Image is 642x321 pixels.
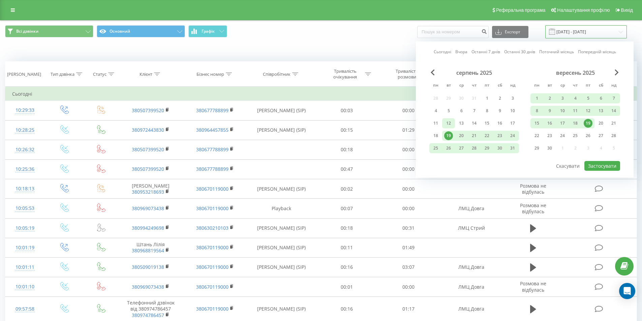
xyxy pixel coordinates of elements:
div: 09:57:58 [12,302,38,316]
div: сб 16 серп 2025 р. [493,118,506,128]
div: нд 24 серп 2025 р. [506,131,519,141]
div: 12 [444,119,453,128]
div: Клієнт [140,71,152,77]
span: Розмова не відбулась [520,202,546,215]
div: Співробітник [263,71,291,77]
td: 00:00 [378,159,439,179]
div: 10 [558,106,567,115]
div: 17 [558,119,567,128]
div: 10:01:19 [12,241,38,254]
a: Сьогодні [434,49,451,55]
div: нд 10 серп 2025 р. [506,106,519,116]
div: пн 25 серп 2025 р. [429,143,442,153]
div: чт 28 серп 2025 р. [468,143,481,153]
div: нд 3 серп 2025 р. [506,93,519,103]
div: 15 [532,119,541,128]
div: 17 [508,119,517,128]
div: Тип дзвінка [51,71,74,77]
abbr: субота [495,81,505,91]
div: 29 [532,144,541,153]
div: пн 22 вер 2025 р. [530,131,543,141]
a: 380509019138 [132,264,164,270]
div: ср 10 вер 2025 р. [556,106,569,116]
td: 00:00 [378,101,439,120]
div: 21 [609,119,618,128]
td: 00:00 [378,140,439,159]
div: 19 [444,131,453,140]
div: 1 [532,94,541,103]
div: чт 14 серп 2025 р. [468,118,481,128]
a: 380974786457 [132,312,164,318]
a: 380994249698 [132,225,164,231]
button: Скасувати [552,161,583,171]
a: 380507399520 [132,166,164,172]
div: 8 [483,106,491,115]
div: 23 [545,131,554,140]
a: 380670119000 [196,244,228,251]
div: сб 9 серп 2025 р. [493,106,506,116]
div: 16 [495,119,504,128]
abbr: четвер [570,81,580,91]
abbr: субота [596,81,606,91]
div: пн 11 серп 2025 р. [429,118,442,128]
div: серпень 2025 [429,69,519,76]
td: ЛМЦ Стрий [439,218,503,238]
a: 380964457855 [196,127,228,133]
abbr: вівторок [545,81,555,91]
div: вт 16 вер 2025 р. [543,118,556,128]
a: 380972443830 [132,127,164,133]
div: нд 21 вер 2025 р. [607,118,620,128]
div: 18 [571,119,580,128]
div: вт 19 серп 2025 р. [442,131,455,141]
abbr: середа [557,81,568,91]
div: сб 23 серп 2025 р. [493,131,506,141]
button: Всі дзвінки [5,25,93,37]
div: 13 [457,119,466,128]
div: 16 [545,119,554,128]
div: нд 31 серп 2025 р. [506,143,519,153]
div: 25 [571,131,580,140]
div: Тривалість розмови [389,68,425,80]
div: Статус [93,71,106,77]
div: 24 [558,131,567,140]
button: Застосувати [584,161,620,171]
div: 2 [545,94,554,103]
div: вт 30 вер 2025 р. [543,143,556,153]
a: Вчора [455,49,467,55]
td: 00:47 [316,159,378,179]
div: сб 2 серп 2025 р. [493,93,506,103]
span: Розмова не відбулась [520,183,546,195]
div: 5 [444,106,453,115]
div: нд 28 вер 2025 р. [607,131,620,141]
td: [PERSON_NAME] [119,179,183,199]
span: Графік [202,29,215,34]
input: Пошук за номером [417,26,489,38]
a: 380670119000 [196,306,228,312]
div: 26 [444,144,453,153]
td: ЛМЦ Довга [439,257,503,277]
td: 01:29 [378,120,439,140]
div: пт 19 вер 2025 р. [582,118,594,128]
td: 00:01 [316,277,378,297]
abbr: неділя [609,81,619,91]
td: [PERSON_NAME] (SIP) [247,257,316,277]
span: Реферальна програма [496,7,546,13]
td: 03:07 [378,257,439,277]
div: 6 [457,106,466,115]
a: Попередній місяць [578,49,616,55]
div: 10:05:53 [12,202,38,215]
a: 380677788899 [196,166,228,172]
div: ср 27 серп 2025 р. [455,143,468,153]
div: сб 27 вер 2025 р. [594,131,607,141]
abbr: понеділок [532,81,542,91]
div: 27 [597,131,605,140]
td: [PERSON_NAME] (SIP) [247,179,316,199]
div: сб 6 вер 2025 р. [594,93,607,103]
div: 30 [495,144,504,153]
div: 28 [470,144,479,153]
a: 380953218693 [132,189,164,195]
td: Сьогодні [5,87,637,101]
div: сб 30 серп 2025 р. [493,143,506,153]
td: ЛМЦ Довга [439,277,503,297]
div: вт 23 вер 2025 р. [543,131,556,141]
